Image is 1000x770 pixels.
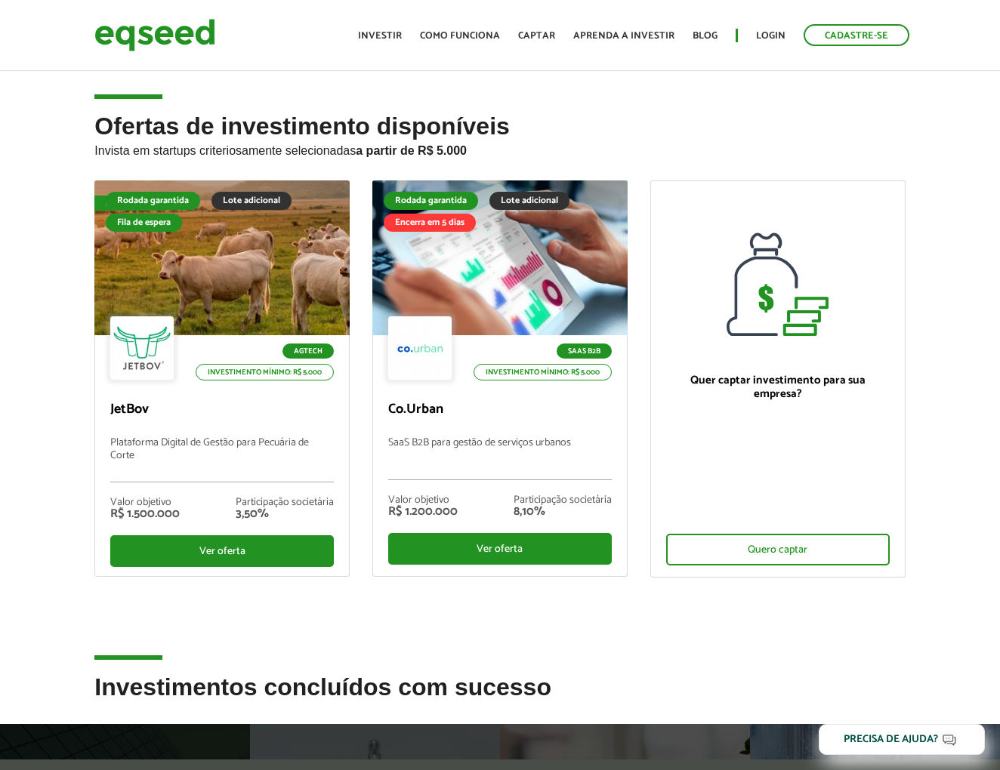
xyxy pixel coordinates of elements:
div: Lote adicional [211,192,292,210]
div: 3,50% [236,508,334,520]
p: SaaS B2B [557,343,612,359]
p: Agtech [282,343,334,359]
p: Invista em startups criteriosamente selecionadas [94,140,905,158]
div: R$ 1.200.000 [388,506,458,518]
h2: Ofertas de investimento disponíveis [94,113,905,180]
div: Fila de espera [106,214,182,232]
a: Quer captar investimento para sua empresa? Quero captar [650,180,906,577]
p: Investimento mínimo: R$ 5.000 [196,364,334,380]
a: Fila de espera Rodada garantida Lote adicional Fila de espera Agtech Investimento mínimo: R$ 5.00... [94,180,350,577]
div: Participação societária [514,495,612,506]
div: Lote adicional [489,192,569,210]
h2: Investimentos concluídos com sucesso [94,674,905,723]
a: Rodada garantida Lote adicional Encerra em 5 dias SaaS B2B Investimento mínimo: R$ 5.000 Co.Urban... [372,180,628,577]
div: Ver oferta [110,535,334,567]
p: Investimento mínimo: R$ 5.000 [474,364,612,380]
a: Aprenda a investir [573,31,674,41]
div: Participação societária [236,497,334,508]
div: Rodada garantida [384,192,478,210]
img: EqSeed [94,15,215,55]
a: Captar [518,31,555,41]
div: R$ 1.500.000 [110,508,180,520]
p: SaaS B2B para gestão de serviços urbanos [388,437,612,480]
div: Fila de espera [94,196,172,211]
div: 8,10% [514,506,612,518]
p: Co.Urban [388,402,612,418]
div: Quero captar [666,534,890,565]
a: Blog [693,31,718,41]
a: Investir [358,31,402,41]
div: Valor objetivo [110,497,180,508]
p: JetBov [110,402,334,418]
a: Login [756,31,785,41]
a: Cadastre-se [804,24,909,46]
div: Rodada garantida [106,192,200,210]
p: Plataforma Digital de Gestão para Pecuária de Corte [110,437,334,482]
p: Quer captar investimento para sua empresa? [666,374,890,401]
div: Valor objetivo [388,495,458,506]
div: Ver oferta [388,533,612,565]
strong: a partir de R$ 5.000 [356,144,467,157]
a: Como funciona [420,31,500,41]
div: Encerra em 5 dias [384,214,476,232]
